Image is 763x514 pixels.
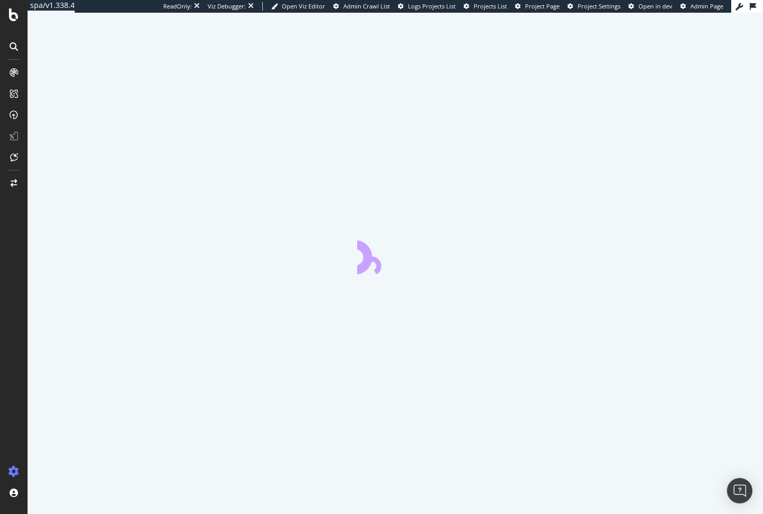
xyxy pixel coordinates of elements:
[357,236,433,274] div: animation
[408,2,456,10] span: Logs Projects List
[333,2,390,11] a: Admin Crawl List
[474,2,507,10] span: Projects List
[208,2,246,11] div: Viz Debugger:
[690,2,723,10] span: Admin Page
[271,2,325,11] a: Open Viz Editor
[282,2,325,10] span: Open Viz Editor
[638,2,672,10] span: Open in dev
[628,2,672,11] a: Open in dev
[515,2,560,11] a: Project Page
[398,2,456,11] a: Logs Projects List
[525,2,560,10] span: Project Page
[727,478,752,503] div: Open Intercom Messenger
[680,2,723,11] a: Admin Page
[163,2,192,11] div: ReadOnly:
[578,2,620,10] span: Project Settings
[567,2,620,11] a: Project Settings
[464,2,507,11] a: Projects List
[343,2,390,10] span: Admin Crawl List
